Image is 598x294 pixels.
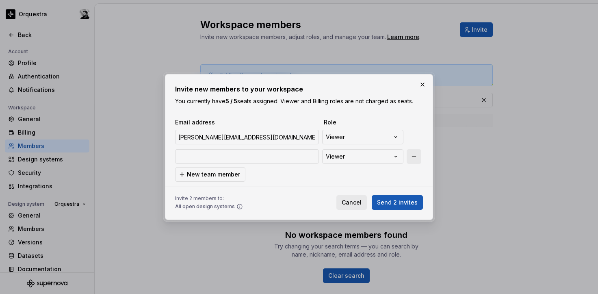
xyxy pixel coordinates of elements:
span: Cancel [342,198,362,207]
span: New team member [187,170,240,179]
h2: Invite new members to your workspace [175,84,423,94]
button: Send 2 invites [372,195,423,210]
span: Email address [175,118,321,126]
button: Cancel [336,195,367,210]
p: You currently have seats assigned. Viewer and Billing roles are not charged as seats. [175,97,423,105]
span: All open design systems [175,203,235,210]
button: New team member [175,167,245,182]
span: Invite 2 members to: [175,195,243,202]
span: Role [324,118,405,126]
b: 5 / 5 [225,98,237,105]
span: Send 2 invites [377,198,418,207]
